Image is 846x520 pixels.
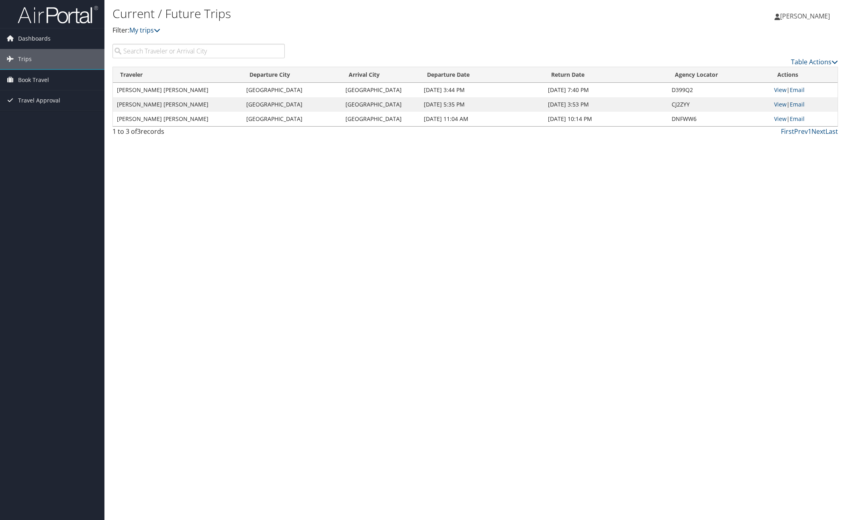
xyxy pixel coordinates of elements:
[780,12,830,20] span: [PERSON_NAME]
[18,70,49,90] span: Book Travel
[544,83,668,97] td: [DATE] 7:40 PM
[774,115,787,123] a: View
[420,112,544,126] td: [DATE] 11:04 AM
[544,97,668,112] td: [DATE] 3:53 PM
[242,83,341,97] td: [GEOGRAPHIC_DATA]
[113,112,242,126] td: [PERSON_NAME] [PERSON_NAME]
[242,112,341,126] td: [GEOGRAPHIC_DATA]
[668,112,770,126] td: DNFWW6
[112,127,285,140] div: 1 to 3 of records
[112,5,596,22] h1: Current / Future Trips
[770,83,838,97] td: |
[826,127,838,136] a: Last
[791,57,838,66] a: Table Actions
[341,83,420,97] td: [GEOGRAPHIC_DATA]
[420,97,544,112] td: [DATE] 5:35 PM
[790,115,805,123] a: Email
[112,25,596,36] p: Filter:
[242,97,341,112] td: [GEOGRAPHIC_DATA]
[668,97,770,112] td: CJ2ZYY
[420,67,544,83] th: Departure Date: activate to sort column descending
[781,127,794,136] a: First
[770,97,838,112] td: |
[18,49,32,69] span: Trips
[113,83,242,97] td: [PERSON_NAME] [PERSON_NAME]
[774,4,838,28] a: [PERSON_NAME]
[112,44,285,58] input: Search Traveler or Arrival City
[129,26,160,35] a: My trips
[790,86,805,94] a: Email
[420,83,544,97] td: [DATE] 3:44 PM
[18,90,60,111] span: Travel Approval
[341,67,420,83] th: Arrival City: activate to sort column ascending
[774,86,787,94] a: View
[668,83,770,97] td: D399Q2
[18,5,98,24] img: airportal-logo.png
[544,112,668,126] td: [DATE] 10:14 PM
[808,127,811,136] a: 1
[242,67,341,83] th: Departure City: activate to sort column ascending
[137,127,141,136] span: 3
[790,100,805,108] a: Email
[770,112,838,126] td: |
[770,67,838,83] th: Actions
[774,100,787,108] a: View
[18,29,51,49] span: Dashboards
[544,67,668,83] th: Return Date: activate to sort column ascending
[811,127,826,136] a: Next
[341,97,420,112] td: [GEOGRAPHIC_DATA]
[113,67,242,83] th: Traveler: activate to sort column ascending
[341,112,420,126] td: [GEOGRAPHIC_DATA]
[794,127,808,136] a: Prev
[668,67,770,83] th: Agency Locator: activate to sort column ascending
[113,97,242,112] td: [PERSON_NAME] [PERSON_NAME]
